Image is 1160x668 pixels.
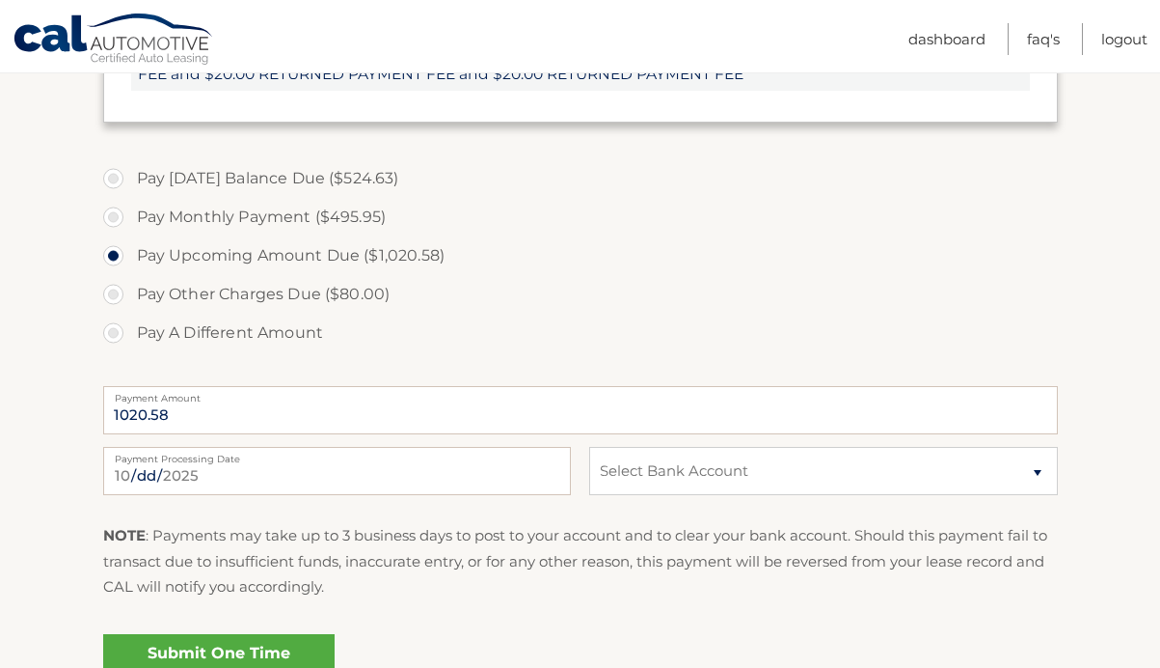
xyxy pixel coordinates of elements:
a: FAQ's [1027,23,1060,55]
label: Pay Other Charges Due ($80.00) [103,275,1058,314]
label: Payment Amount [103,386,1058,402]
label: Pay Upcoming Amount Due ($1,020.58) [103,237,1058,275]
strong: NOTE [103,526,146,544]
p: : Payments may take up to 3 business days to post to your account and to clear your bank account.... [103,523,1058,599]
label: Pay A Different Amount [103,314,1058,352]
input: Payment Date [103,447,571,495]
a: Logout [1101,23,1147,55]
input: Payment Amount [103,386,1058,434]
label: Payment Processing Date [103,447,571,462]
label: Pay [DATE] Balance Due ($524.63) [103,159,1058,198]
a: Dashboard [908,23,985,55]
a: Cal Automotive [13,13,215,69]
label: Pay Monthly Payment ($495.95) [103,198,1058,237]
